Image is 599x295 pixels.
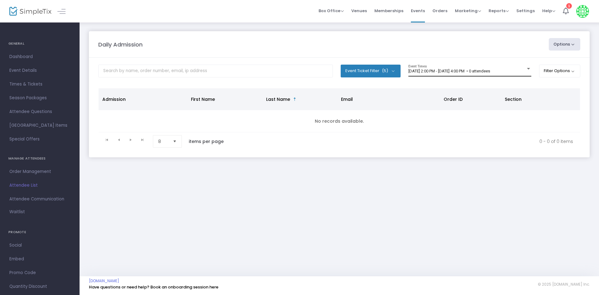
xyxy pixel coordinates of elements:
h4: MANAGE ATTENDEES [8,152,71,165]
button: Select [170,135,179,147]
span: Season Packages [9,94,70,102]
h4: PROMOTE [8,226,71,238]
span: 8 [158,138,168,145]
a: Have questions or need help? Book an onboarding session here [89,284,218,290]
span: Attendee Communication [9,195,70,203]
span: First Name [191,96,215,102]
span: [GEOGRAPHIC_DATA] Items [9,121,70,130]
span: Social [9,241,70,249]
span: Event Details [9,66,70,75]
div: 1 [566,3,572,9]
span: Order ID [444,96,463,102]
input: Search by name, order number, email, ip address [98,65,333,77]
kendo-pager-info: 0 - 0 of 0 items [237,135,573,148]
span: Promo Code [9,269,70,277]
span: Order Management [9,168,70,176]
span: Orders [432,3,447,19]
button: Event Ticket Filter(5) [341,65,401,77]
span: Waitlist [9,209,25,215]
span: Reports [489,8,509,14]
span: Attendee List [9,181,70,189]
span: Sortable [292,97,297,102]
span: Attendee Questions [9,108,70,116]
span: Box Office [319,8,344,14]
div: Data table [99,88,580,132]
span: Settings [516,3,535,19]
span: [DATE] 2:00 PM - [DATE] 4:00 PM • 0 attendees [408,69,490,73]
m-panel-title: Daily Admission [98,40,143,49]
a: [DOMAIN_NAME] [89,278,119,283]
button: Options [549,38,581,51]
span: Admission [102,96,126,102]
button: Filter Options [539,65,581,77]
span: Help [542,8,555,14]
span: Section [505,96,522,102]
span: © 2025 [DOMAIN_NAME] Inc. [538,282,590,287]
span: (5) [382,68,388,73]
span: Events [411,3,425,19]
span: Dashboard [9,53,70,61]
h4: GENERAL [8,37,71,50]
span: Embed [9,255,70,263]
span: Special Offers [9,135,70,143]
span: Quantity Discount [9,283,70,291]
label: items per page [189,138,224,145]
span: Memberships [374,3,403,19]
span: Marketing [455,8,481,14]
td: No records available. [99,110,580,132]
span: Last Name [266,96,290,102]
span: Email [341,96,353,102]
span: Times & Tickets [9,80,70,88]
span: Venues [351,3,367,19]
